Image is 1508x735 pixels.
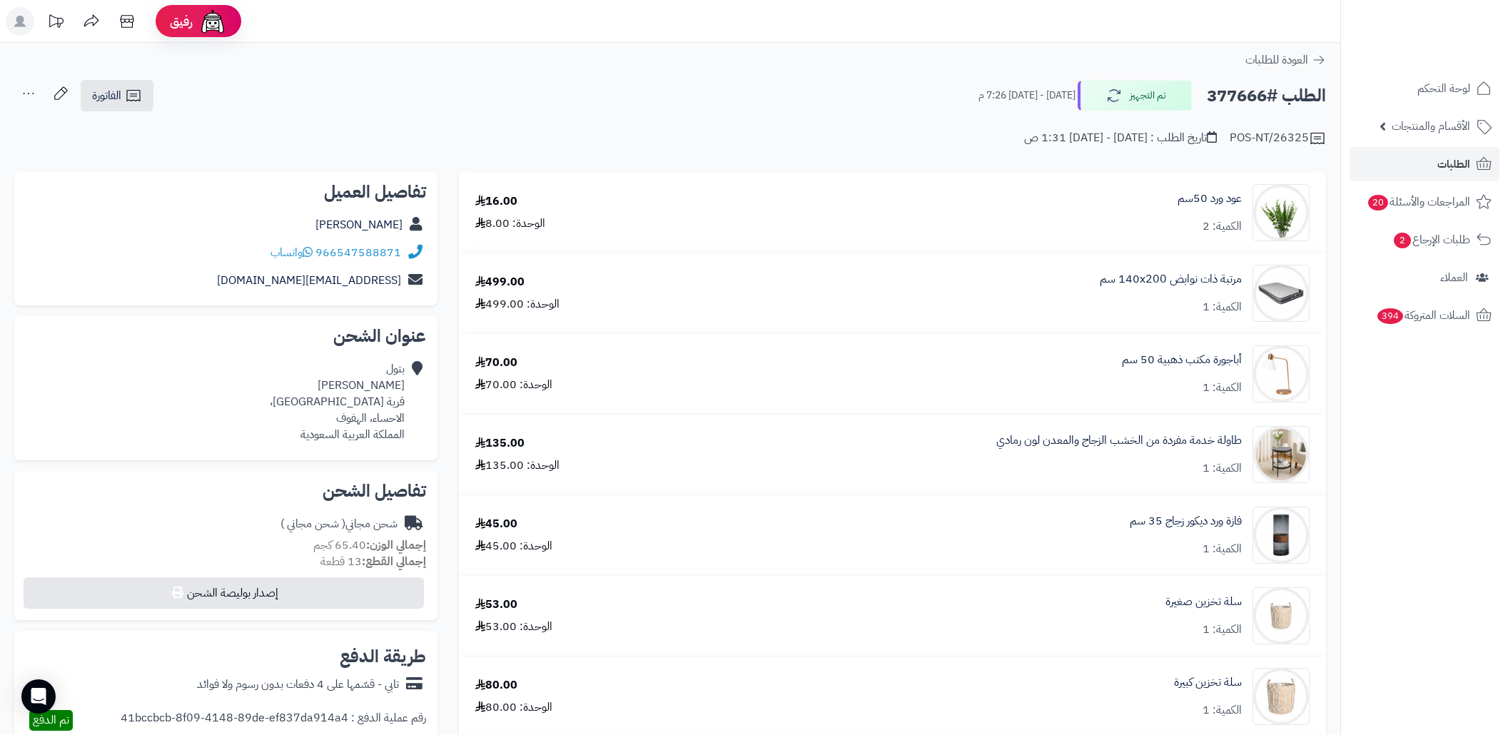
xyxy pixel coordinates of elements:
[475,377,552,393] div: الوحدة: 70.00
[475,193,517,210] div: 16.00
[1203,460,1242,477] div: الكمية: 1
[280,515,345,532] span: ( شحن مجاني )
[1411,40,1494,70] img: logo-2.png
[1350,71,1499,106] a: لوحة التحكم
[1100,271,1242,288] a: مرتبة ذات نوابض 140x200 سم
[1078,81,1192,111] button: تم التجهيز
[1350,260,1499,295] a: العملاء
[1368,195,1388,211] span: 20
[1203,702,1242,719] div: الكمية: 1
[1392,230,1470,250] span: طلبات الإرجاع
[475,355,517,371] div: 70.00
[21,679,56,714] div: Open Intercom Messenger
[340,648,426,665] h2: طريقة الدفع
[26,482,426,500] h2: تفاصيل الشحن
[1203,299,1242,315] div: الكمية: 1
[1392,116,1470,136] span: الأقسام والمنتجات
[1203,541,1242,557] div: الكمية: 1
[1376,305,1470,325] span: السلات المتروكة
[1440,268,1468,288] span: العملاء
[26,183,426,201] h2: تفاصيل العميل
[270,361,405,442] div: بتول [PERSON_NAME] قرية [GEOGRAPHIC_DATA]، الاحساء، الهفوف المملكة العربية السعودية
[1437,154,1470,174] span: الطلبات
[92,87,121,104] span: الفاتورة
[1122,352,1242,368] a: أباجورة مكتب ذهبية 50 سم
[1350,298,1499,333] a: السلات المتروكة394
[1230,130,1326,147] div: POS-NT/26325
[475,296,560,313] div: الوحدة: 499.00
[217,272,401,289] a: [EMAIL_ADDRESS][DOMAIN_NAME]
[1253,668,1309,725] img: 1732802396-110116010116-90x90.jpg
[475,457,560,474] div: الوحدة: 135.00
[1253,265,1309,322] img: 1702551583-26-90x90.jpg
[1350,223,1499,257] a: طلبات الإرجاع2
[1253,426,1309,483] img: 1756025911-220603011841-90x90.jpg
[1253,587,1309,644] img: 1732802203-110116010118-90x90.jpg
[280,516,398,532] div: شحن مجاني
[1203,622,1242,638] div: الكمية: 1
[1203,218,1242,235] div: الكمية: 2
[121,710,426,731] div: رقم عملية الدفع : 41bccbcb-8f09-4148-89de-ef837da914a4
[1253,345,1309,402] img: 1715169997-220202011096-90x90.jpg
[475,435,525,452] div: 135.00
[1417,78,1470,98] span: لوحة التحكم
[313,537,426,554] small: 65.40 كجم
[198,7,227,36] img: ai-face.png
[978,88,1076,103] small: [DATE] - [DATE] 7:26 م
[475,274,525,290] div: 499.00
[475,677,517,694] div: 80.00
[475,516,517,532] div: 45.00
[1024,130,1217,146] div: تاريخ الطلب : [DATE] - [DATE] 1:31 ص
[1377,308,1403,324] span: 394
[1253,507,1309,564] img: 1725872135-110306010436-90x90.jpg
[197,676,399,693] div: تابي - قسّمها على 4 دفعات بدون رسوم ولا فوائد
[1207,81,1326,111] h2: الطلب #377666
[24,577,424,609] button: إصدار بوليصة الشحن
[475,597,517,613] div: 53.00
[1367,192,1470,212] span: المراجعات والأسئلة
[366,537,426,554] strong: إجمالي الوزن:
[1130,513,1242,529] a: فازة ورد ديكور زجاج 35 سم
[362,553,426,570] strong: إجمالي القطع:
[1178,191,1242,207] a: عود ورد 50سم
[1203,380,1242,396] div: الكمية: 1
[1253,184,1309,241] img: c0be8deaeef0192140ae2f14021aa23fd30609a81ed511ae2b6968067c83adc7JRC20-150-90x90.jpg
[996,432,1242,449] a: طاولة خدمة مفردة من الخشب الزجاج والمعدن لون رمادي
[320,553,426,570] small: 13 قطعة
[475,538,552,554] div: الوحدة: 45.00
[475,216,545,232] div: الوحدة: 8.00
[1174,674,1242,691] a: سلة تخزين كبيرة
[1165,594,1242,610] a: سلة تخزين صغيرة
[170,13,193,30] span: رفيق
[315,216,403,233] a: [PERSON_NAME]
[81,80,153,111] a: الفاتورة
[38,7,74,39] a: تحديثات المنصة
[33,711,69,729] span: تم الدفع
[1350,185,1499,219] a: المراجعات والأسئلة20
[270,244,313,261] a: واتساب
[315,244,401,261] a: 966547588871
[26,328,426,345] h2: عنوان الشحن
[1350,147,1499,181] a: الطلبات
[475,619,552,635] div: الوحدة: 53.00
[1245,51,1326,69] a: العودة للطلبات
[1245,51,1308,69] span: العودة للطلبات
[1394,233,1411,248] span: 2
[475,699,552,716] div: الوحدة: 80.00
